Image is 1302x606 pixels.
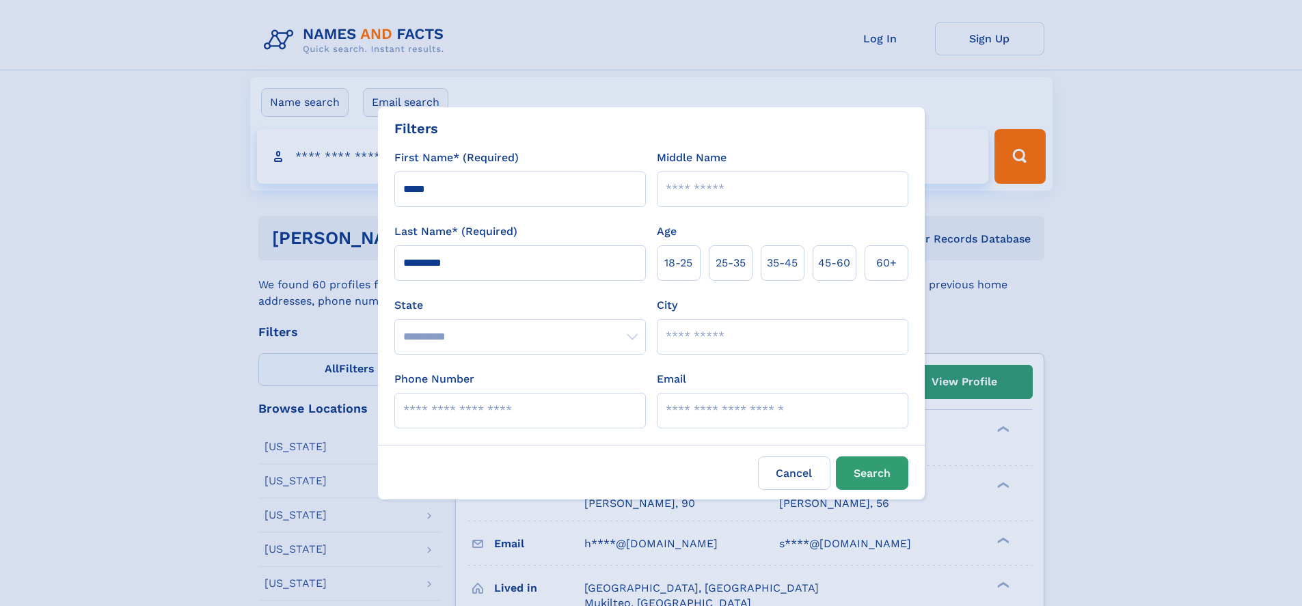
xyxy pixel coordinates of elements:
[758,456,830,490] label: Cancel
[394,118,438,139] div: Filters
[657,223,677,240] label: Age
[876,255,897,271] span: 60+
[836,456,908,490] button: Search
[664,255,692,271] span: 18‑25
[716,255,746,271] span: 25‑35
[394,150,519,166] label: First Name* (Required)
[394,223,517,240] label: Last Name* (Required)
[394,371,474,387] label: Phone Number
[657,297,677,314] label: City
[657,150,727,166] label: Middle Name
[394,297,646,314] label: State
[818,255,850,271] span: 45‑60
[767,255,798,271] span: 35‑45
[657,371,686,387] label: Email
